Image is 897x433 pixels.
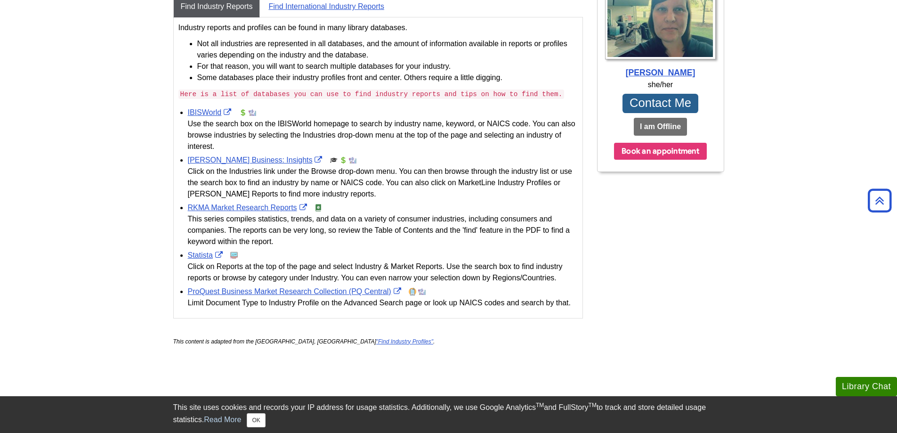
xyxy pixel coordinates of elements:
div: This series compiles statistics, trends, and data on a variety of consumer industries, including ... [188,213,578,247]
div: This site uses cookies and records your IP address for usage statistics. Additionally, we use Goo... [173,402,724,427]
a: Link opens in new window [188,204,309,212]
p: Industry reports and profiles can be found in many library databases. [178,22,578,33]
li: Not all industries are represented in all databases, and the amount of information available in r... [197,38,578,61]
div: Use the search box on the IBISWorld homepage to search by industry name, keyword, or NAICS code. ... [188,118,578,152]
div: Click on Reports at the top of the page and select Industry & Market Reports. Use the search box ... [188,261,578,284]
img: Statistics [230,252,238,259]
a: "Find Industry Profiles" [376,338,433,345]
a: Link opens in new window [188,156,325,164]
button: I am Offline [634,118,687,136]
img: e-Book [315,204,322,212]
img: Scholarly or Peer Reviewed [330,156,338,164]
li: For that reason, you will want to search multiple databases for your industry. [197,61,578,72]
img: Industry Report [349,156,356,164]
li: Some databases place their industry profiles front and center. Others require a little digging. [197,72,578,83]
button: Library Chat [836,377,897,396]
a: Link opens in new window [188,251,225,259]
p: This content is adapted from the [GEOGRAPHIC_DATA], [GEOGRAPHIC_DATA] . [173,337,583,346]
img: Financial Report [239,109,247,116]
img: Company Information [409,288,416,295]
div: Click on the Industries link under the Browse drop-down menu. You can then browse through the ind... [188,166,578,200]
img: Financial Report [339,156,347,164]
div: Limit Document Type to Industry Profile on the Advanced Search page or look up NAICS codes and se... [188,297,578,309]
button: Book an appointment [614,143,707,160]
a: Link opens in new window [188,108,234,116]
b: I am Offline [640,123,681,131]
a: Link opens in new window [188,287,404,295]
a: Read More [204,416,241,424]
button: Close [247,413,265,427]
img: Industry Report [418,288,426,295]
div: [PERSON_NAME] [602,66,719,79]
sup: TM [589,402,597,408]
div: she/her [602,79,719,90]
img: Industry Report [249,109,256,116]
a: Contact Me [622,94,699,113]
a: Back to Top [865,194,895,207]
code: Here is a list of databases you can use to find industry reports and tips on how to find them. [178,90,565,99]
sup: TM [536,402,544,408]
